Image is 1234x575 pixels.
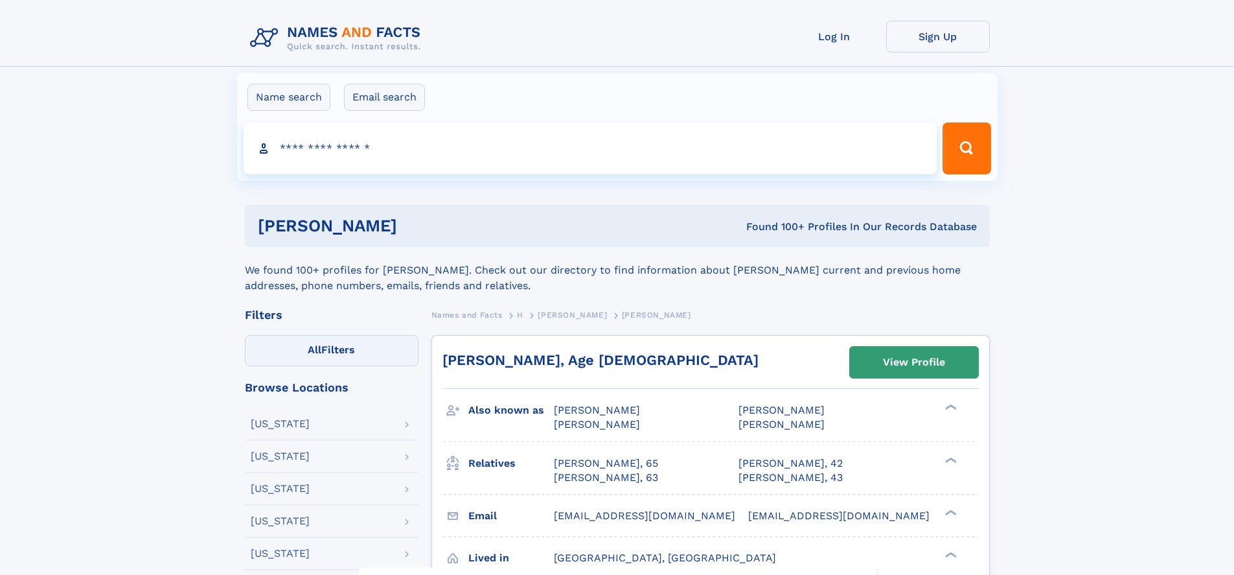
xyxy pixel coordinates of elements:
[517,307,523,323] a: H
[247,84,330,111] label: Name search
[431,307,503,323] a: Names and Facts
[622,311,691,320] span: [PERSON_NAME]
[738,404,825,416] span: [PERSON_NAME]
[251,548,310,559] div: [US_STATE]
[738,456,843,471] a: [PERSON_NAME], 42
[554,418,640,430] span: [PERSON_NAME]
[251,451,310,462] div: [US_STATE]
[738,418,825,430] span: [PERSON_NAME]
[783,21,886,53] a: Log In
[517,311,523,320] span: H
[251,419,310,429] div: [US_STATE]
[942,456,957,464] div: ❯
[942,403,957,412] div: ❯
[943,123,990,174] button: Search Button
[554,471,658,485] a: [PERSON_NAME], 63
[245,382,418,393] div: Browse Locations
[738,471,843,485] a: [PERSON_NAME], 43
[850,347,978,378] a: View Profile
[883,347,945,377] div: View Profile
[468,505,554,527] h3: Email
[554,510,735,522] span: [EMAIL_ADDRESS][DOMAIN_NAME]
[245,247,990,294] div: We found 100+ profiles for [PERSON_NAME]. Check out our directory to find information about [PERS...
[554,552,776,564] span: [GEOGRAPHIC_DATA], [GEOGRAPHIC_DATA]
[571,220,977,234] div: Found 100+ Profiles In Our Records Database
[942,508,957,517] div: ❯
[538,311,607,320] span: [PERSON_NAME]
[258,218,572,234] h1: [PERSON_NAME]
[251,484,310,494] div: [US_STATE]
[442,352,759,368] a: [PERSON_NAME], Age [DEMOGRAPHIC_DATA]
[245,335,418,366] label: Filters
[251,516,310,526] div: [US_STATE]
[468,452,554,475] h3: Relatives
[245,309,418,321] div: Filters
[468,547,554,569] h3: Lived in
[886,21,990,53] a: Sign Up
[244,123,937,174] input: search input
[538,307,607,323] a: [PERSON_NAME]
[748,510,930,522] span: [EMAIL_ADDRESS][DOMAIN_NAME]
[554,404,640,416] span: [PERSON_NAME]
[468,399,554,421] h3: Also known as
[942,550,957,559] div: ❯
[308,344,321,356] span: All
[554,456,658,471] a: [PERSON_NAME], 65
[245,21,431,56] img: Logo Names and Facts
[344,84,425,111] label: Email search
